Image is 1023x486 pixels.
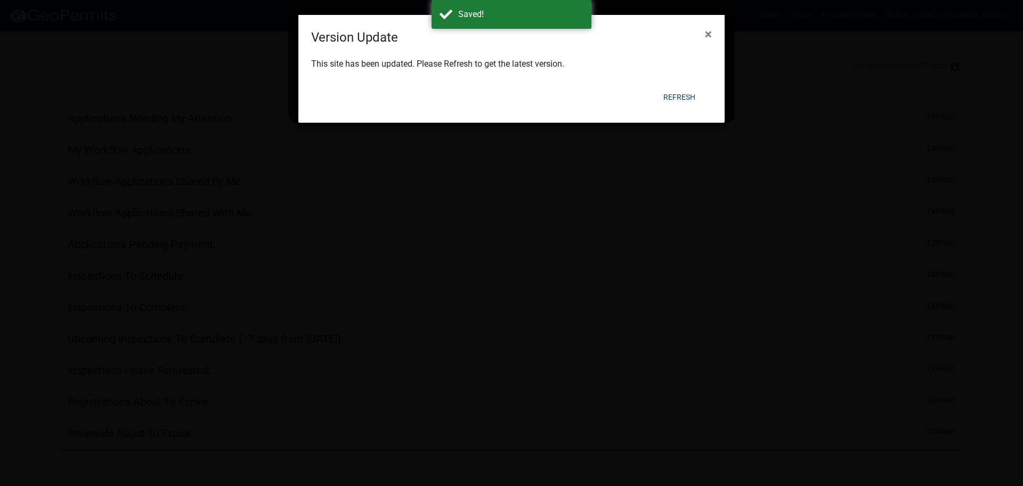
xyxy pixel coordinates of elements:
button: Refresh [655,87,704,107]
div: This site has been updated. Please Refresh to get the latest version. [298,47,725,83]
span: × [705,27,712,42]
h4: Version Update [311,28,398,47]
button: Close [696,19,720,49]
div: Saved! [458,8,583,21]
